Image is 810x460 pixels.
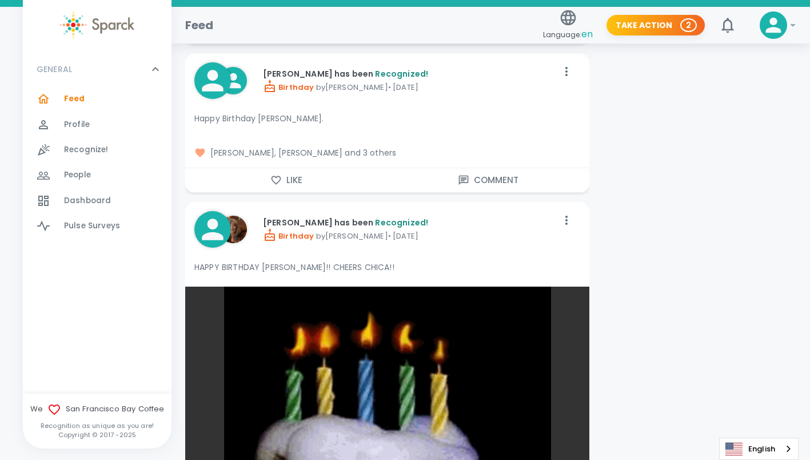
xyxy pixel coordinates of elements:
a: People [23,162,171,188]
span: [PERSON_NAME], [PERSON_NAME] and 3 others [194,147,580,158]
a: Sparck logo [23,11,171,38]
div: GENERAL [23,52,171,86]
p: [PERSON_NAME] has been [263,217,557,228]
aside: Language selected: English [719,438,799,460]
span: Dashboard [64,195,111,207]
span: Birthday [263,231,314,241]
a: Dashboard [23,188,171,213]
span: People [64,169,91,181]
p: HAPPY BIRTHDAY [PERSON_NAME]!! CHEERS CHICA!! [194,261,580,273]
button: Take Action 2 [606,15,705,36]
p: Copyright © 2017 - 2025 [23,430,171,439]
p: Happy Birthday [PERSON_NAME]. [194,113,580,124]
span: Feed [64,93,85,105]
span: Pulse Surveys [64,220,120,232]
span: Language: [543,27,593,42]
button: Like [185,168,388,192]
h1: Feed [185,16,214,34]
a: Profile [23,112,171,137]
p: Recognition as unique as you are! [23,421,171,430]
span: We San Francisco Bay Coffee [23,403,171,417]
p: 2 [686,19,691,31]
a: Recognize! [23,137,171,162]
span: Birthday [263,82,314,93]
span: Profile [64,119,90,130]
p: by [PERSON_NAME] • [DATE] [263,80,557,93]
div: GENERAL [23,86,171,243]
a: English [720,438,798,459]
span: en [581,27,593,41]
p: [PERSON_NAME] has been [263,68,557,80]
p: GENERAL [37,64,72,75]
span: Recognize! [64,144,109,156]
a: Feed [23,86,171,112]
p: by [PERSON_NAME] • [DATE] [263,228,557,242]
a: Pulse Surveys [23,213,171,239]
span: Recognized! [375,68,428,80]
img: Sparck logo [60,11,134,38]
button: Language:en [538,5,597,46]
div: Language [719,438,799,460]
button: Comment [388,168,590,192]
img: Picture of Louann VanVoorhis [220,216,247,243]
span: Recognized! [375,217,428,228]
